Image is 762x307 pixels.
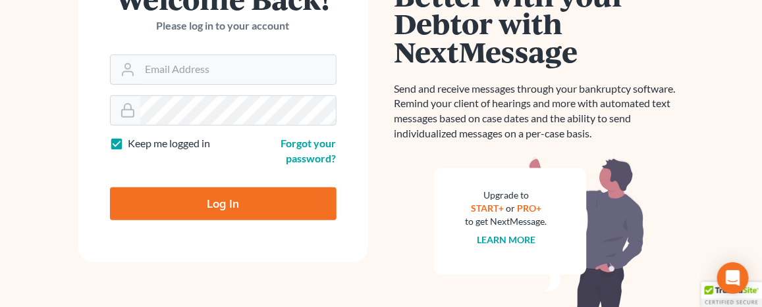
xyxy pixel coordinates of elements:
div: to get NextMessage. [466,215,547,228]
a: Forgot your password? [281,137,337,164]
input: Email Address [140,55,336,84]
label: Keep me logged in [128,136,211,151]
a: START+ [471,202,504,214]
a: PRO+ [517,202,541,214]
input: Log In [110,187,337,220]
div: Upgrade to [466,189,547,202]
div: TrustedSite Certified [701,282,762,307]
div: Open Intercom Messenger [717,262,749,294]
span: or [506,202,515,214]
a: Learn more [477,234,535,245]
p: Please log in to your account [110,18,337,34]
p: Send and receive messages through your bankruptcy software. Remind your client of hearings and mo... [395,82,684,141]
